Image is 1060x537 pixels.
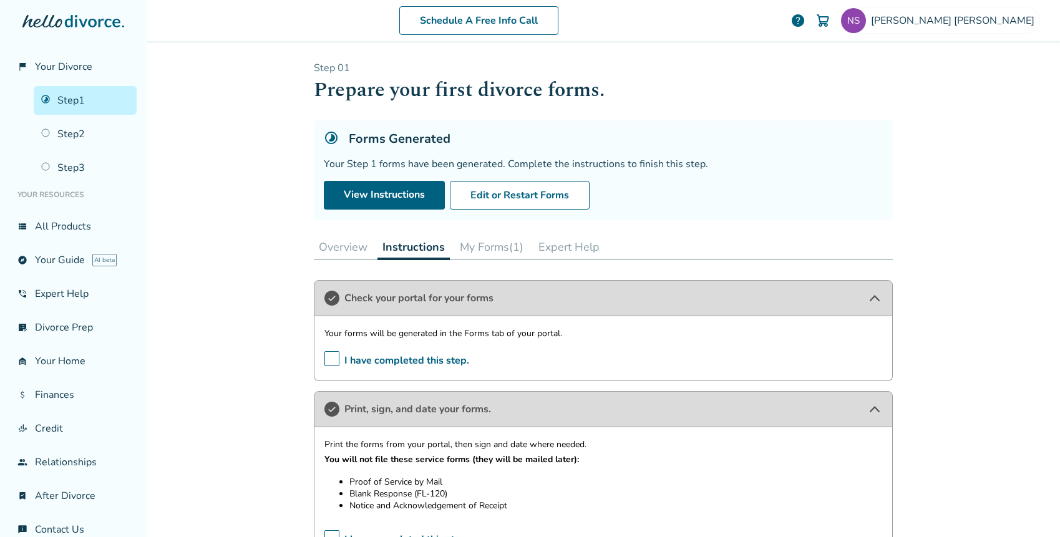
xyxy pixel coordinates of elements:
[349,488,882,500] li: Blank Response (FL-120)
[841,8,866,33] img: ngentile@live.com
[17,322,27,332] span: list_alt_check
[314,75,893,105] h1: Prepare your first divorce forms.
[455,235,528,259] button: My Forms(1)
[349,130,450,147] h5: Forms Generated
[324,351,469,370] span: I have completed this step.
[10,481,137,510] a: bookmark_checkAfter Divorce
[10,279,137,308] a: phone_in_talkExpert Help
[790,13,805,28] a: help
[399,6,558,35] a: Schedule A Free Info Call
[815,13,830,28] img: Cart
[17,525,27,535] span: chat_info
[349,500,882,511] li: Notice and Acknowledgement of Receipt
[324,157,883,171] div: Your Step 1 forms have been generated. Complete the instructions to finish this step.
[17,390,27,400] span: attach_money
[10,448,137,477] a: groupRelationships
[34,153,137,182] a: Step3
[17,457,27,467] span: group
[344,402,862,416] span: Print, sign, and date your forms.
[998,477,1060,537] iframe: Chat Widget
[17,221,27,231] span: view_list
[10,212,137,241] a: view_listAll Products
[349,476,882,488] li: Proof of Service by Mail
[314,61,893,75] p: Step 0 1
[17,255,27,265] span: explore
[871,14,1039,27] span: [PERSON_NAME] [PERSON_NAME]
[10,380,137,409] a: attach_moneyFinances
[17,356,27,366] span: garage_home
[10,414,137,443] a: finance_modeCredit
[34,86,137,115] a: Step1
[10,246,137,274] a: exploreYour GuideAI beta
[17,62,27,72] span: flag_2
[34,120,137,148] a: Step2
[377,235,450,260] button: Instructions
[324,437,882,452] p: Print the forms from your portal, then sign and date where needed.
[17,491,27,501] span: bookmark_check
[10,347,137,375] a: garage_homeYour Home
[17,289,27,299] span: phone_in_talk
[17,423,27,433] span: finance_mode
[314,235,372,259] button: Overview
[324,326,882,341] p: Your forms will be generated in the Forms tab of your portal.
[533,235,605,259] button: Expert Help
[10,52,137,81] a: flag_2Your Divorce
[324,453,579,465] strong: You will not file these service forms (they will be mailed later):
[344,291,862,305] span: Check your portal for your forms
[10,182,137,207] li: Your Resources
[324,181,445,210] a: View Instructions
[92,254,117,266] span: AI beta
[10,313,137,342] a: list_alt_checkDivorce Prep
[35,60,92,74] span: Your Divorce
[450,181,590,210] button: Edit or Restart Forms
